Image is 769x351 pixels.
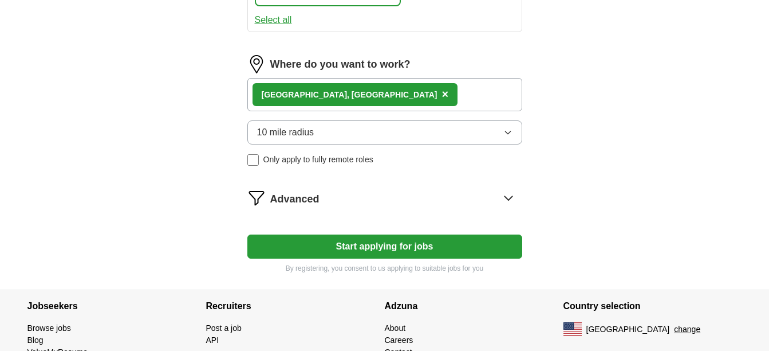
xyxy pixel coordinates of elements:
[206,323,242,333] a: Post a job
[27,336,44,345] a: Blog
[247,263,522,274] p: By registering, you consent to us applying to suitable jobs for you
[674,323,700,336] button: change
[441,86,448,103] button: ×
[270,192,320,207] span: Advanced
[206,336,219,345] a: API
[27,323,71,333] a: Browse jobs
[247,120,522,145] button: 10 mile radius
[385,336,413,345] a: Careers
[247,235,522,259] button: Start applying for jobs
[257,126,314,139] span: 10 mile radius
[255,13,292,27] button: Select all
[247,189,266,207] img: filter
[270,57,411,72] label: Where do you want to work?
[441,88,448,100] span: ×
[586,323,670,336] span: [GEOGRAPHIC_DATA]
[263,154,373,166] span: Only apply to fully remote roles
[247,55,266,73] img: location.png
[563,290,742,322] h4: Country selection
[563,322,582,336] img: US flag
[385,323,406,333] a: About
[262,89,437,101] div: [GEOGRAPHIC_DATA], [GEOGRAPHIC_DATA]
[247,154,259,166] input: Only apply to fully remote roles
